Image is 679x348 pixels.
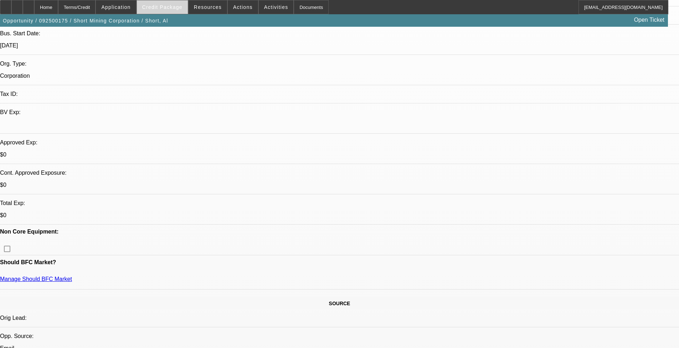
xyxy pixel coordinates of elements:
a: Open Ticket [631,14,667,26]
span: Actions [233,4,253,10]
span: Activities [264,4,288,10]
span: SOURCE [329,301,350,306]
button: Credit Package [137,0,188,14]
button: Actions [228,0,258,14]
span: Opportunity / 092500175 / Short Mining Corporation / Short, Al [3,18,168,24]
button: Resources [189,0,227,14]
button: Activities [259,0,294,14]
span: Resources [194,4,222,10]
span: Credit Package [142,4,182,10]
button: Application [96,0,136,14]
span: Application [101,4,130,10]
